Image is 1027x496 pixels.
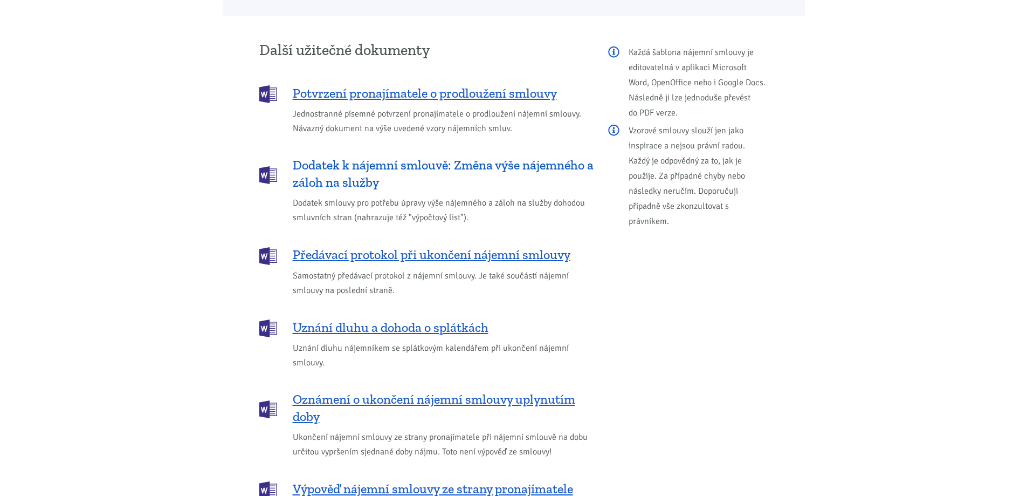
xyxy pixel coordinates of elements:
[293,157,594,191] span: Dodatek k nájemní smlouvě: Změna výše nájemného a záloh na služby
[293,341,594,370] span: Uznání dluhu nájemníkem se splátkovým kalendářem při ukončení nájemní smlouvy.
[259,318,594,336] a: Uznání dluhu a dohoda o splátkách
[608,123,768,229] p: Vzorové smlouvy slouží jen jako inspirace a nejsou právní radou. Každý je odpovědný za to, jak je...
[293,246,570,263] span: Předávací protokol při ukončení nájemní smlouvy
[259,85,277,103] img: DOCX (Word)
[259,166,277,184] img: DOCX (Word)
[293,319,488,336] span: Uznání dluhu a dohoda o splátkách
[259,157,594,191] a: Dodatek k nájemní smlouvě: Změna výše nájemného a záloh na služby
[293,269,594,298] span: Samostatný předávací protokol z nájemní smlouvy. Je také součástí nájemní smlouvy na poslední str...
[259,246,594,264] a: Předávací protokol při ukončení nájemní smlouvy
[259,400,277,418] img: DOCX (Word)
[259,247,277,265] img: DOCX (Word)
[608,45,768,120] p: Každá šablona nájemní smlouvy je editovatelná v aplikaci Microsoft Word, OpenOffice nebo i Google...
[259,84,594,102] a: Potvrzení pronajímatele o prodloužení smlouvy
[293,196,594,225] span: Dodatek smlouvy pro potřebu úpravy výše nájemného a záloh na služby dohodou smluvních stran (nahr...
[293,430,594,459] span: Ukončení nájemní smlouvy ze strany pronajímatele při nájemní smlouvě na dobu určitou vypršením sj...
[293,107,594,136] span: Jednostranné písemné potvrzení pronajímatele o prodloužení nájemní smlouvy. Návazný dokument na v...
[259,320,277,337] img: DOCX (Word)
[293,391,594,425] span: Oznámení o ukončení nájemní smlouvy uplynutím doby
[293,85,557,102] span: Potvrzení pronajímatele o prodloužení smlouvy
[259,391,594,425] a: Oznámení o ukončení nájemní smlouvy uplynutím doby
[259,42,594,58] h3: Další užitečné dokumenty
